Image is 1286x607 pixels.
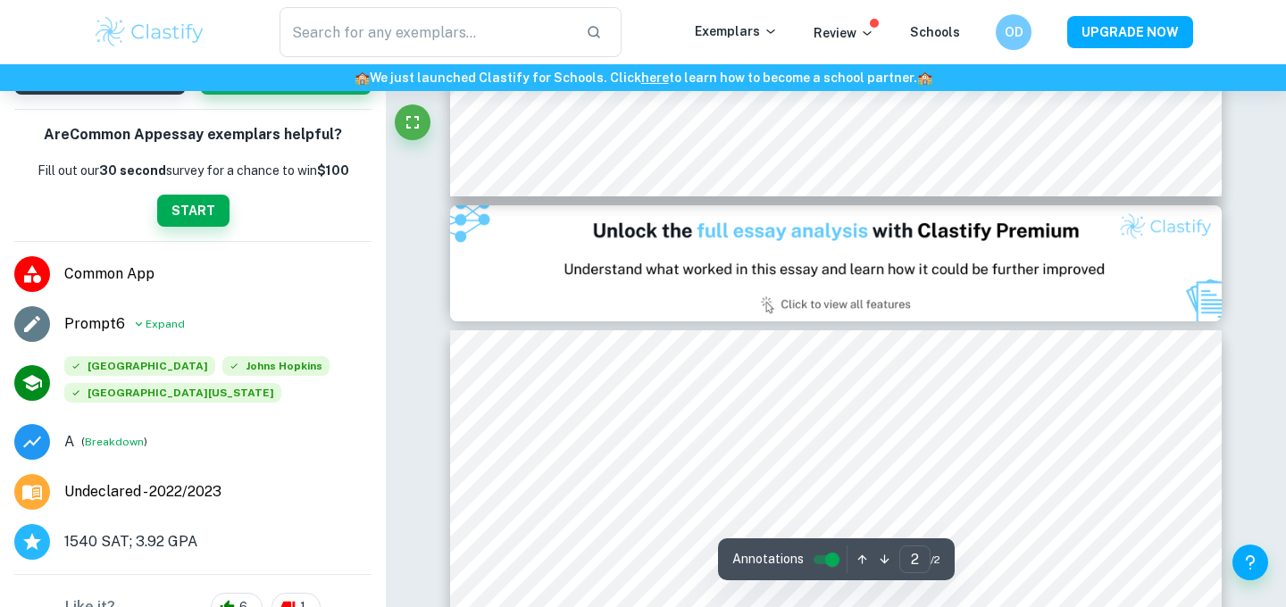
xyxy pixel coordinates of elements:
[99,163,166,178] b: 30 second
[64,383,281,410] div: Accepted: University of Wisconsin - Madison
[222,356,330,376] span: Johns Hopkins
[1232,545,1268,580] button: Help and Feedback
[917,71,932,85] span: 🏫
[450,205,1222,321] img: Ad
[64,531,197,553] span: 1540 SAT; 3.92 GPA
[81,433,147,450] span: ( )
[64,356,215,383] div: Accepted: Stanford University
[64,481,236,503] a: Major and Application Year
[64,431,74,453] p: Grade
[1004,22,1024,42] h6: OD
[64,263,372,285] span: Common App
[132,313,185,335] button: Expand
[44,124,342,146] h6: Are Common App essay exemplars helpful?
[38,161,349,180] p: Fill out our survey for a chance to win
[355,71,370,85] span: 🏫
[4,68,1282,87] h6: We just launched Clastify for Schools. Click to learn how to become a school partner.
[222,356,330,383] div: Accepted: Johns Hopkins University
[64,313,125,335] span: Prompt 6
[64,383,281,403] span: [GEOGRAPHIC_DATA][US_STATE]
[280,7,572,57] input: Search for any exemplars...
[814,23,874,43] p: Review
[64,313,125,335] a: Prompt6
[157,195,230,227] button: START
[910,25,960,39] a: Schools
[64,481,221,503] span: Undeclared - 2022/2023
[931,552,940,568] span: / 2
[317,163,349,178] strong: $100
[641,71,669,85] a: here
[395,104,430,140] button: Fullscreen
[85,434,144,450] button: Breakdown
[64,356,215,376] span: [GEOGRAPHIC_DATA]
[996,14,1031,50] button: OD
[695,21,778,41] p: Exemplars
[146,316,185,332] span: Expand
[93,14,206,50] img: Clastify logo
[1067,16,1193,48] button: UPGRADE NOW
[732,550,804,569] span: Annotations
